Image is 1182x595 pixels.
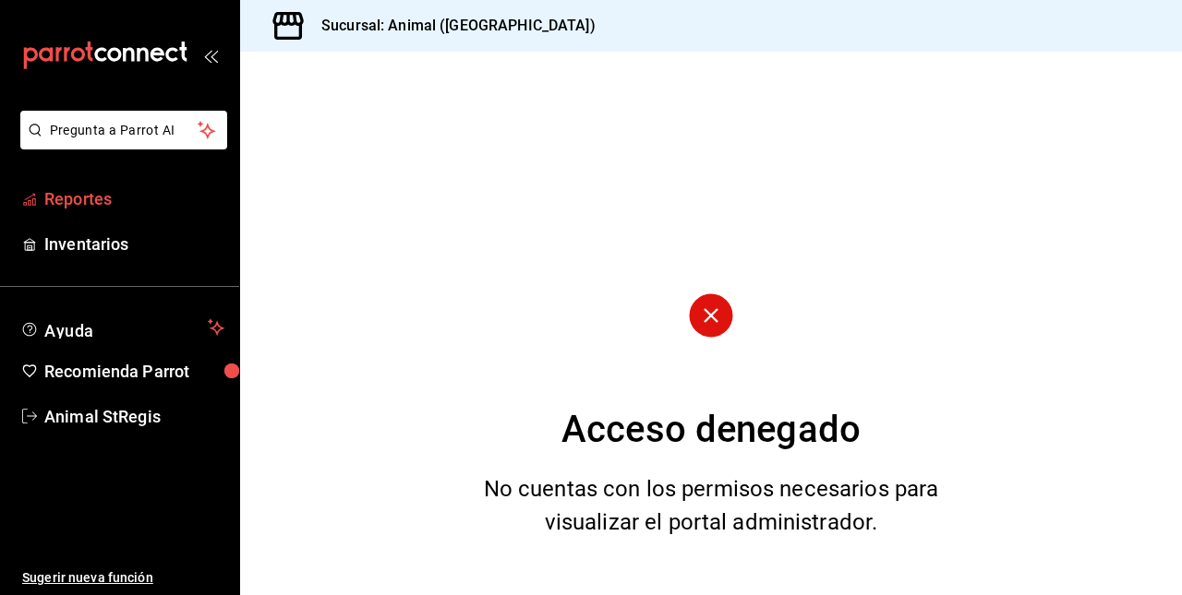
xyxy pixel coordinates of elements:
[44,316,200,339] span: Ayuda
[13,134,227,153] a: Pregunta a Parrot AI
[22,570,153,585] font: Sugerir nueva función
[44,407,161,426] font: Animal StRegis
[50,121,199,140] span: Pregunta a Parrot AI
[307,15,596,37] h3: Sucursal: Animal ([GEOGRAPHIC_DATA])
[561,402,861,458] div: Acceso denegado
[44,234,128,254] font: Inventarios
[44,362,189,381] font: Recomienda Parrot
[203,48,218,63] button: open_drawer_menu
[44,189,112,208] font: Reportes
[20,111,227,149] button: Pregunta a Parrot AI
[461,472,962,539] div: No cuentas con los permisos necesarios para visualizar el portal administrador.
